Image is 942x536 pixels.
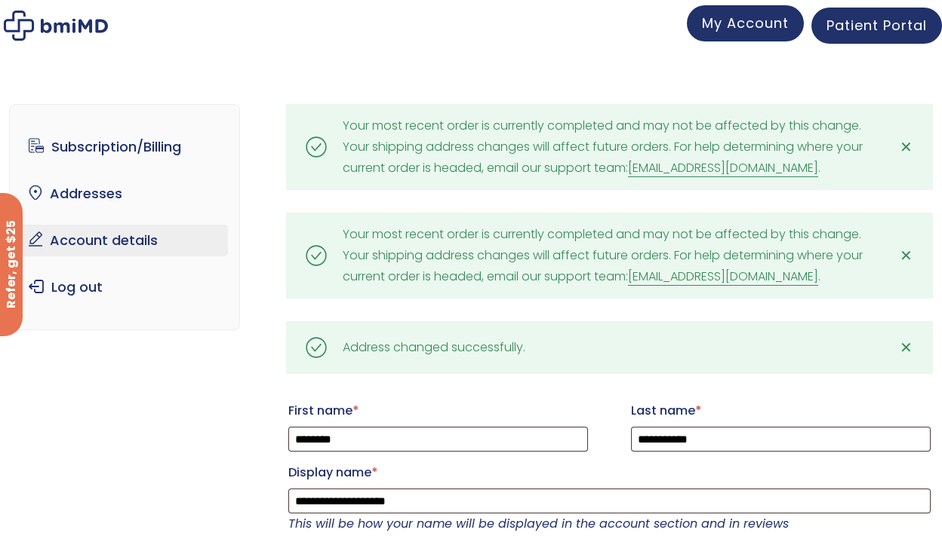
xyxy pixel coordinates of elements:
a: [EMAIL_ADDRESS][DOMAIN_NAME] [628,159,818,177]
a: Subscription/Billing [21,131,228,163]
a: Patient Portal [811,8,942,44]
span: Patient Portal [827,16,927,35]
div: Your most recent order is currently completed and may not be affected by this change. Your shippi... [343,224,876,287]
a: Account details [21,225,228,256]
span: ✕ [900,136,913,158]
img: My account [4,11,108,41]
em: This will be how your name will be displayed in the account section and in reviews [288,515,789,532]
label: First name [288,399,587,423]
span: ✕ [900,337,913,358]
a: Log out [21,271,228,303]
nav: Account pages [9,104,240,330]
div: Your most recent order is currently completed and may not be affected by this change. Your shippi... [343,115,876,179]
div: Address changed successfully. [343,337,525,358]
span: ✕ [900,245,913,266]
a: ✕ [891,332,922,363]
label: Last name [631,399,930,423]
a: My Account [687,5,804,41]
span: My Account [702,14,789,32]
a: [EMAIL_ADDRESS][DOMAIN_NAME] [628,268,818,286]
a: Addresses [21,178,228,210]
a: ✕ [891,240,922,271]
a: ✕ [891,132,922,162]
label: Display name [288,461,930,485]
